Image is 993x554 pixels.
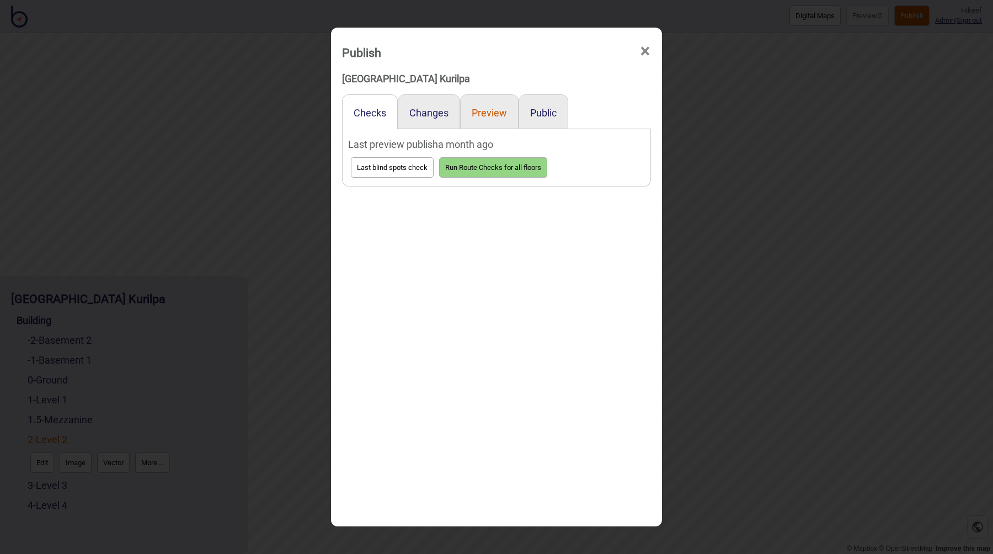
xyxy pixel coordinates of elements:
div: [GEOGRAPHIC_DATA] Kurilpa [342,69,651,89]
span: × [639,33,651,70]
button: Checks [354,107,386,119]
div: Publish [342,41,381,65]
button: Preview [472,107,507,119]
button: Changes [409,107,449,119]
button: Public [530,107,557,119]
button: Run Route Checks for all floors [439,157,547,178]
button: Last blind spots check [351,157,434,178]
div: Last preview publish a month ago [348,135,645,155]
